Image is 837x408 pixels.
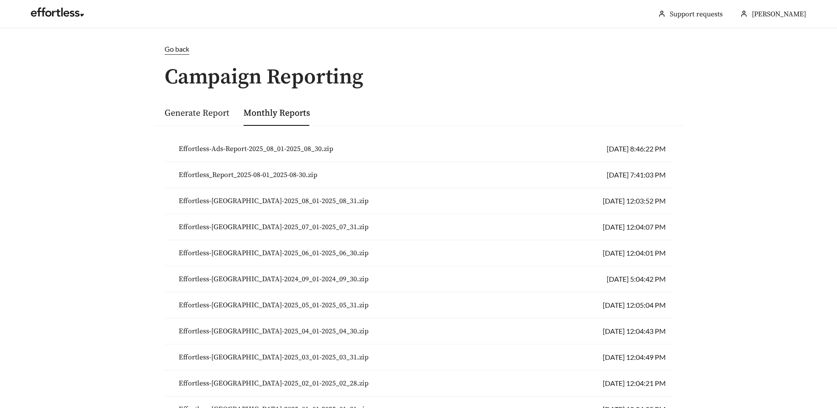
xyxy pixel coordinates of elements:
button: Effortless-[GEOGRAPHIC_DATA]-2025_04_01-2025_04_30.zip [172,322,375,340]
button: Effortless-[GEOGRAPHIC_DATA]-2025_03_01-2025_03_31.zip [172,348,375,366]
span: Effortless-[GEOGRAPHIC_DATA]-2024_09_01-2024_09_30.zip [179,274,368,284]
h1: Campaign Reporting [154,66,683,89]
button: Effortless-Ads-Report-2025_08_01-2025_08_30.zip [172,140,340,158]
button: Effortless-[GEOGRAPHIC_DATA]-2025_08_01-2025_08_31.zip [172,192,375,210]
button: Effortless-[GEOGRAPHIC_DATA]-2024_09_01-2024_09_30.zip [172,270,375,288]
li: [DATE] 12:04:01 PM [165,240,673,266]
span: [PERSON_NAME] [752,10,806,19]
li: [DATE] 12:03:52 PM [165,188,673,214]
a: Support requests [670,10,723,19]
span: Effortless-Ads-Report-2025_08_01-2025_08_30.zip [179,144,333,154]
li: [DATE] 12:04:07 PM [165,214,673,240]
a: Go back [154,44,683,55]
span: Effortless_Report_2025-08-01_2025-08-30.zip [179,170,317,180]
button: Effortless_Report_2025-08-01_2025-08-30.zip [172,166,324,184]
span: Effortless-[GEOGRAPHIC_DATA]-2025_08_01-2025_08_31.zip [179,196,368,206]
span: Effortless-[GEOGRAPHIC_DATA]-2025_05_01-2025_05_31.zip [179,300,368,310]
span: Effortless-[GEOGRAPHIC_DATA]-2025_04_01-2025_04_30.zip [179,326,368,336]
span: Effortless-[GEOGRAPHIC_DATA]-2025_03_01-2025_03_31.zip [179,352,368,363]
li: [DATE] 12:04:43 PM [165,318,673,344]
span: Go back [165,45,189,53]
span: Effortless-[GEOGRAPHIC_DATA]-2025_06_01-2025_06_30.zip [179,248,368,258]
li: [DATE] 12:05:04 PM [165,292,673,318]
li: [DATE] 12:04:49 PM [165,344,673,370]
li: [DATE] 12:04:21 PM [165,370,673,397]
li: [DATE] 5:04:42 PM [165,266,673,292]
a: Generate Report [165,108,229,119]
button: Effortless-[GEOGRAPHIC_DATA]-2025_02_01-2025_02_28.zip [172,374,375,393]
button: Effortless-[GEOGRAPHIC_DATA]-2025_06_01-2025_06_30.zip [172,244,375,262]
span: Effortless-[GEOGRAPHIC_DATA]-2025_02_01-2025_02_28.zip [179,378,368,389]
span: Effortless-[GEOGRAPHIC_DATA]-2025_07_01-2025_07_31.zip [179,222,368,232]
li: [DATE] 8:46:22 PM [165,136,673,162]
li: [DATE] 7:41:03 PM [165,162,673,188]
a: Monthly Reports [244,108,310,119]
button: Effortless-[GEOGRAPHIC_DATA]-2025_07_01-2025_07_31.zip [172,218,375,236]
button: Effortless-[GEOGRAPHIC_DATA]-2025_05_01-2025_05_31.zip [172,296,375,314]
